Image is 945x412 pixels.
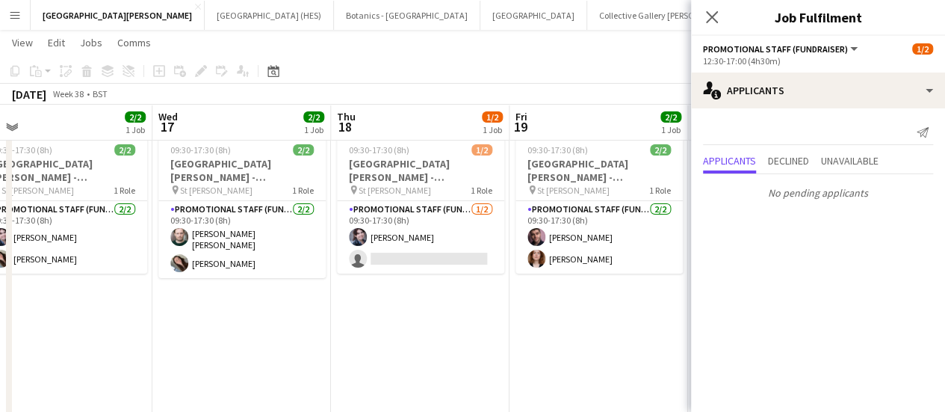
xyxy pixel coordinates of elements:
[587,1,743,30] button: Collective Gallery [PERSON_NAME]
[650,144,671,156] span: 2/2
[483,124,502,135] div: 1 Job
[126,124,145,135] div: 1 Job
[158,201,326,278] app-card-role: Promotional Staff (Fundraiser)2/209:30-17:30 (8h)[PERSON_NAME] [PERSON_NAME][PERSON_NAME]
[515,157,683,184] h3: [GEOGRAPHIC_DATA][PERSON_NAME] - Fundraising
[180,185,252,196] span: St [PERSON_NAME]
[304,124,323,135] div: 1 Job
[821,156,879,166] span: Unavailable
[158,157,326,184] h3: [GEOGRAPHIC_DATA][PERSON_NAME] - Fundraising
[293,144,314,156] span: 2/2
[349,144,409,156] span: 09:30-17:30 (8h)
[335,118,356,135] span: 18
[158,110,178,123] span: Wed
[337,135,504,274] app-job-card: 09:30-17:30 (8h)1/2[GEOGRAPHIC_DATA][PERSON_NAME] - Fundraising St [PERSON_NAME]1 RolePromotional...
[703,43,860,55] button: Promotional Staff (Fundraiser)
[74,33,108,52] a: Jobs
[649,185,671,196] span: 1 Role
[48,36,65,49] span: Edit
[170,144,231,156] span: 09:30-17:30 (8h)
[111,33,157,52] a: Comms
[49,88,87,99] span: Week 38
[912,43,933,55] span: 1/2
[337,201,504,274] app-card-role: Promotional Staff (Fundraiser)1/209:30-17:30 (8h)[PERSON_NAME]
[482,111,503,123] span: 1/2
[703,43,848,55] span: Promotional Staff (Fundraiser)
[527,144,588,156] span: 09:30-17:30 (8h)
[125,111,146,123] span: 2/2
[691,73,945,108] div: Applicants
[114,144,135,156] span: 2/2
[480,1,587,30] button: [GEOGRAPHIC_DATA]
[6,33,39,52] a: View
[205,1,334,30] button: [GEOGRAPHIC_DATA] (HES)
[661,124,681,135] div: 1 Job
[12,36,33,49] span: View
[292,185,314,196] span: 1 Role
[471,144,492,156] span: 1/2
[337,157,504,184] h3: [GEOGRAPHIC_DATA][PERSON_NAME] - Fundraising
[359,185,431,196] span: St [PERSON_NAME]
[471,185,492,196] span: 1 Role
[117,36,151,49] span: Comms
[703,55,933,67] div: 12:30-17:00 (4h30m)
[691,7,945,27] h3: Job Fulfilment
[513,118,527,135] span: 19
[337,110,356,123] span: Thu
[515,201,683,274] app-card-role: Promotional Staff (Fundraiser)2/209:30-17:30 (8h)[PERSON_NAME][PERSON_NAME]
[31,1,205,30] button: [GEOGRAPHIC_DATA][PERSON_NAME]
[1,185,74,196] span: St [PERSON_NAME]
[703,156,756,166] span: Applicants
[12,87,46,102] div: [DATE]
[42,33,71,52] a: Edit
[156,118,178,135] span: 17
[537,185,610,196] span: St [PERSON_NAME]
[515,135,683,274] app-job-card: 09:30-17:30 (8h)2/2[GEOGRAPHIC_DATA][PERSON_NAME] - Fundraising St [PERSON_NAME]1 RolePromotional...
[691,180,945,206] p: No pending applicants
[93,88,108,99] div: BST
[334,1,480,30] button: Botanics - [GEOGRAPHIC_DATA]
[303,111,324,123] span: 2/2
[515,110,527,123] span: Fri
[660,111,681,123] span: 2/2
[158,135,326,278] app-job-card: 09:30-17:30 (8h)2/2[GEOGRAPHIC_DATA][PERSON_NAME] - Fundraising St [PERSON_NAME]1 RolePromotional...
[80,36,102,49] span: Jobs
[768,156,809,166] span: Declined
[114,185,135,196] span: 1 Role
